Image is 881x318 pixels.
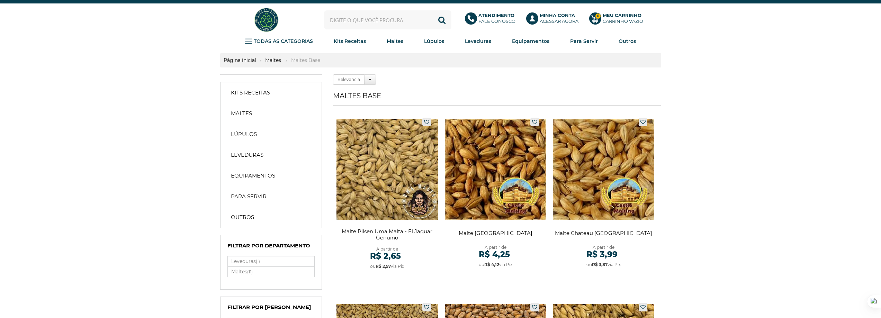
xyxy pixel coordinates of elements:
[228,267,314,277] label: Maltes
[424,36,444,46] a: Lúpulos
[247,269,253,274] small: (11)
[553,114,654,275] a: Malte Chateau Vienna
[231,172,275,179] strong: Equipamentos
[224,210,318,224] a: Outros
[253,7,279,33] img: Hopfen Haus BrewShop
[336,114,438,275] a: Malte Pilsen Uma Malta - El Jaguar Genuino
[227,242,315,253] h4: Filtrar por Departamento
[512,36,549,46] a: Equipamentos
[224,107,318,120] a: Maltes
[231,214,254,221] strong: Outros
[595,13,601,19] strong: 0
[570,38,598,44] strong: Para Servir
[228,256,314,266] label: Leveduras
[465,38,491,44] strong: Leveduras
[619,36,636,46] a: Outros
[231,152,263,158] strong: Leveduras
[334,38,366,44] strong: Kits Receitas
[603,12,641,18] b: Meu Carrinho
[231,89,270,96] strong: Kits Receitas
[334,36,366,46] a: Kits Receitas
[465,12,519,28] a: AtendimentoFale conosco
[262,57,285,63] a: Maltes
[288,57,324,63] strong: Maltes Base
[231,193,267,200] strong: Para Servir
[231,110,252,117] strong: Maltes
[445,114,546,275] a: Malte Château Munich
[224,169,318,183] a: Equipamentos
[224,127,318,141] a: Lúpulos
[224,148,318,162] a: Leveduras
[512,38,549,44] strong: Equipamentos
[387,36,403,46] a: Maltes
[224,190,318,203] a: Para Servir
[478,12,515,24] p: Fale conosco
[540,12,578,24] p: Acessar agora
[224,86,318,100] a: Kits Receitas
[227,304,315,314] h4: Filtrar por [PERSON_NAME]
[465,36,491,46] a: Leveduras
[540,12,575,18] b: Minha Conta
[387,38,403,44] strong: Maltes
[324,10,451,29] input: Digite o que você procura
[432,10,451,29] button: Buscar
[570,36,598,46] a: Para Servir
[254,38,313,44] strong: TODAS AS CATEGORIAS
[256,259,260,264] small: (1)
[231,131,257,138] strong: Lúpulos
[526,12,582,28] a: Minha ContaAcessar agora
[603,18,643,24] div: Carrinho Vazio
[228,267,314,277] a: Maltes(11)
[333,74,365,85] label: Relevância
[333,92,661,106] h1: Maltes Base
[478,12,514,18] b: Atendimento
[619,38,636,44] strong: Outros
[228,256,314,266] a: Leveduras(1)
[424,38,444,44] strong: Lúpulos
[220,57,260,63] a: Página inicial
[245,36,313,46] a: TODAS AS CATEGORIAS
